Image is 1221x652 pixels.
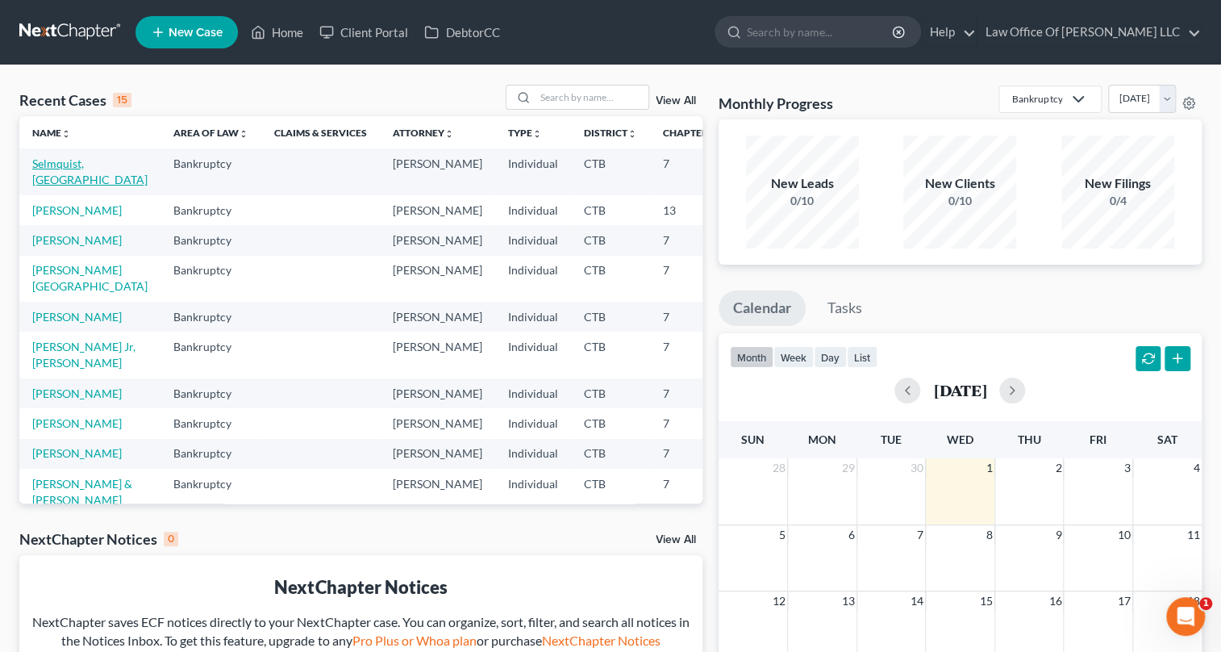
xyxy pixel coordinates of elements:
[571,225,650,255] td: CTB
[903,193,1016,209] div: 0/10
[32,575,690,600] div: NextChapter Notices
[32,310,122,324] a: [PERSON_NAME]
[1116,525,1132,545] span: 10
[840,591,856,611] span: 13
[947,433,973,446] span: Wed
[32,157,148,186] a: Selmquist, [GEOGRAPHIC_DATA]
[650,225,731,255] td: 7
[19,529,178,549] div: NextChapter Notices
[909,458,925,478] span: 30
[380,332,495,378] td: [PERSON_NAME]
[571,408,650,438] td: CTB
[32,416,122,430] a: [PERSON_NAME]
[1186,525,1202,545] span: 11
[495,439,571,469] td: Individual
[1012,92,1062,106] div: Bankruptcy
[922,18,976,47] a: Help
[169,27,223,39] span: New Case
[777,525,787,545] span: 5
[380,439,495,469] td: [PERSON_NAME]
[495,195,571,225] td: Individual
[746,193,859,209] div: 0/10
[380,408,495,438] td: [PERSON_NAME]
[19,90,131,110] div: Recent Cases
[1047,591,1063,611] span: 16
[32,203,122,217] a: [PERSON_NAME]
[1061,174,1174,193] div: New Filings
[32,387,122,400] a: [PERSON_NAME]
[535,86,648,109] input: Search by name...
[393,127,454,139] a: Attorneyunfold_more
[1157,433,1177,446] span: Sat
[1166,597,1205,636] iframe: Intercom live chat
[1123,458,1132,478] span: 3
[650,378,731,408] td: 7
[311,18,416,47] a: Client Portal
[571,469,650,515] td: CTB
[773,346,814,368] button: week
[508,127,542,139] a: Typeunfold_more
[160,332,261,378] td: Bankruptcy
[1053,458,1063,478] span: 2
[650,408,731,438] td: 7
[160,408,261,438] td: Bankruptcy
[541,633,660,648] a: NextChapter Notices
[380,225,495,255] td: [PERSON_NAME]
[1186,591,1202,611] span: 18
[160,439,261,469] td: Bankruptcy
[160,148,261,194] td: Bankruptcy
[380,195,495,225] td: [PERSON_NAME]
[656,95,696,107] a: View All
[113,93,131,107] div: 15
[380,469,495,515] td: [PERSON_NAME]
[571,195,650,225] td: CTB
[1090,433,1106,446] span: Fri
[571,302,650,332] td: CTB
[915,525,925,545] span: 7
[571,332,650,378] td: CTB
[881,433,902,446] span: Tue
[239,129,248,139] i: unfold_more
[416,18,507,47] a: DebtorCC
[61,129,71,139] i: unfold_more
[495,148,571,194] td: Individual
[352,633,476,648] a: Pro Plus or Whoa plan
[903,174,1016,193] div: New Clients
[571,256,650,302] td: CTB
[978,591,994,611] span: 15
[747,17,894,47] input: Search by name...
[571,148,650,194] td: CTB
[650,332,731,378] td: 7
[771,591,787,611] span: 12
[32,233,122,247] a: [PERSON_NAME]
[741,433,765,446] span: Sun
[160,469,261,515] td: Bankruptcy
[261,116,380,148] th: Claims & Services
[32,263,148,293] a: [PERSON_NAME][GEOGRAPHIC_DATA]
[977,18,1201,47] a: Law Office Of [PERSON_NAME] LLC
[160,225,261,255] td: Bankruptcy
[650,469,731,515] td: 7
[1116,591,1132,611] span: 17
[380,148,495,194] td: [PERSON_NAME]
[840,458,856,478] span: 29
[650,439,731,469] td: 7
[730,346,773,368] button: month
[584,127,637,139] a: Districtunfold_more
[933,382,986,399] h2: [DATE]
[663,127,718,139] a: Chapterunfold_more
[1061,193,1174,209] div: 0/4
[243,18,311,47] a: Home
[847,346,877,368] button: list
[813,290,877,326] a: Tasks
[909,591,925,611] span: 14
[847,525,856,545] span: 6
[495,408,571,438] td: Individual
[32,340,135,370] a: [PERSON_NAME] Jr, [PERSON_NAME]
[719,94,833,113] h3: Monthly Progress
[650,148,731,194] td: 7
[746,174,859,193] div: New Leads
[650,302,731,332] td: 7
[495,225,571,255] td: Individual
[32,613,690,650] div: NextChapter saves ECF notices directly to your NextChapter case. You can organize, sort, filter, ...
